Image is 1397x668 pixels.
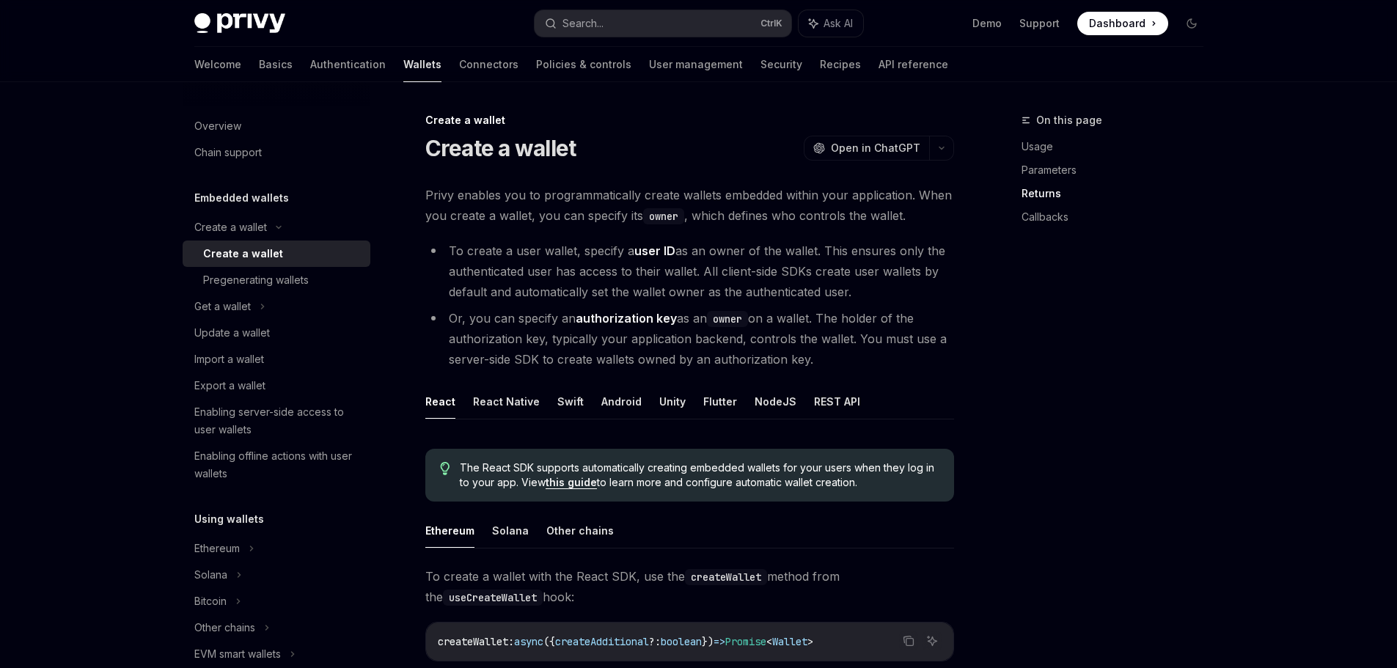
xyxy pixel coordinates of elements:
h1: Create a wallet [425,135,576,161]
span: > [807,635,813,648]
div: Import a wallet [194,350,264,368]
a: Dashboard [1077,12,1168,35]
span: Dashboard [1089,16,1145,31]
button: Open in ChatGPT [804,136,929,161]
a: Support [1019,16,1060,31]
span: Promise [725,635,766,648]
a: Usage [1022,135,1215,158]
code: useCreateWallet [443,590,543,606]
div: EVM smart wallets [194,645,281,663]
a: Export a wallet [183,372,370,399]
strong: authorization key [576,311,677,326]
span: The React SDK supports automatically creating embedded wallets for your users when they log in to... [460,460,939,490]
a: Recipes [820,47,861,82]
a: this guide [546,476,597,489]
button: Other chains [546,513,614,548]
button: Ask AI [923,631,942,650]
a: Authentication [310,47,386,82]
span: < [766,635,772,648]
span: async [514,635,543,648]
code: createWallet [685,569,767,585]
a: Welcome [194,47,241,82]
a: User management [649,47,743,82]
span: To create a wallet with the React SDK, use the method from the hook: [425,566,954,607]
span: Ask AI [824,16,853,31]
a: Enabling offline actions with user wallets [183,443,370,487]
button: Swift [557,384,584,419]
span: On this page [1036,111,1102,129]
div: Create a wallet [425,113,954,128]
div: Ethereum [194,540,240,557]
div: Search... [562,15,604,32]
span: }) [702,635,714,648]
a: Security [760,47,802,82]
div: Chain support [194,144,262,161]
li: To create a user wallet, specify a as an owner of the wallet. This ensures only the authenticated... [425,241,954,302]
button: REST API [814,384,860,419]
span: Wallet [772,635,807,648]
button: Ethereum [425,513,474,548]
button: React [425,384,455,419]
a: Connectors [459,47,518,82]
a: Create a wallet [183,241,370,267]
a: Import a wallet [183,346,370,372]
h5: Using wallets [194,510,264,528]
button: Copy the contents from the code block [899,631,918,650]
a: API reference [879,47,948,82]
h5: Embedded wallets [194,189,289,207]
div: Pregenerating wallets [203,271,309,289]
a: Returns [1022,182,1215,205]
div: Other chains [194,619,255,636]
a: Pregenerating wallets [183,267,370,293]
a: Parameters [1022,158,1215,182]
div: Solana [194,566,227,584]
span: ?: [649,635,661,648]
span: createWallet [438,635,508,648]
button: Flutter [703,384,737,419]
div: Export a wallet [194,377,265,394]
a: Callbacks [1022,205,1215,229]
button: Search...CtrlK [535,10,791,37]
span: => [714,635,725,648]
a: Update a wallet [183,320,370,346]
button: NodeJS [755,384,796,419]
code: owner [707,311,748,327]
span: Ctrl K [760,18,782,29]
button: React Native [473,384,540,419]
div: Create a wallet [194,219,267,236]
button: Unity [659,384,686,419]
li: Or, you can specify an as an on a wallet. The holder of the authorization key, typically your app... [425,308,954,370]
div: Update a wallet [194,324,270,342]
div: Overview [194,117,241,135]
a: Overview [183,113,370,139]
a: Basics [259,47,293,82]
a: Enabling server-side access to user wallets [183,399,370,443]
button: Ask AI [799,10,863,37]
a: Chain support [183,139,370,166]
svg: Tip [440,462,450,475]
a: Wallets [403,47,441,82]
span: boolean [661,635,702,648]
div: Enabling offline actions with user wallets [194,447,362,482]
div: Create a wallet [203,245,283,263]
div: Enabling server-side access to user wallets [194,403,362,438]
strong: user ID [634,243,675,258]
button: Android [601,384,642,419]
a: Demo [972,16,1002,31]
div: Get a wallet [194,298,251,315]
span: : [508,635,514,648]
span: Privy enables you to programmatically create wallets embedded within your application. When you c... [425,185,954,226]
a: Policies & controls [536,47,631,82]
span: Open in ChatGPT [831,141,920,155]
div: Bitcoin [194,592,227,610]
span: createAdditional [555,635,649,648]
img: dark logo [194,13,285,34]
code: owner [643,208,684,224]
button: Toggle dark mode [1180,12,1203,35]
span: ({ [543,635,555,648]
button: Solana [492,513,529,548]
